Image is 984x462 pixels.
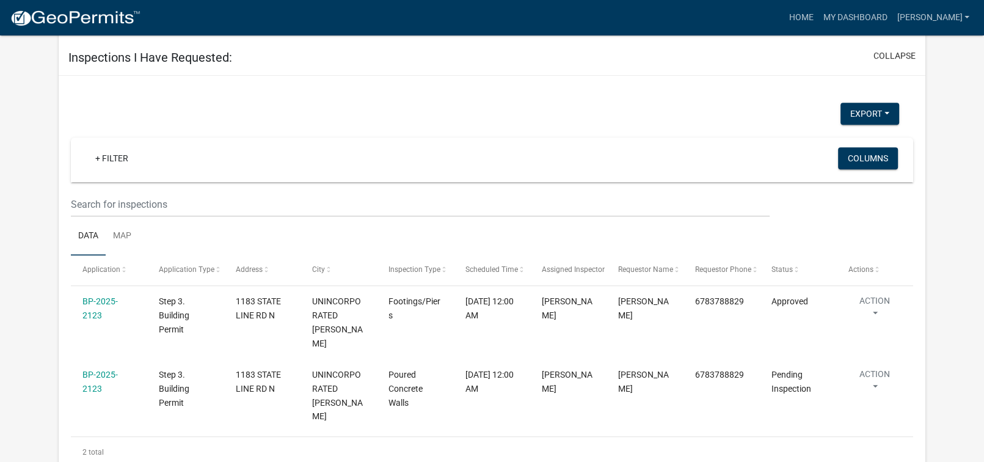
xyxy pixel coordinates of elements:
[235,296,280,320] span: 1183 STATE LINE RD N
[465,296,514,320] span: 10/08/2025, 12:00 AM
[771,296,808,306] span: Approved
[618,296,669,320] span: Ronald W
[848,265,873,274] span: Actions
[465,370,514,394] span: 10/09/2025, 12:00 AM
[818,6,892,29] a: My Dashboard
[312,296,363,348] span: UNINCORPORATED TROUP
[388,296,440,320] span: Footings/Piers
[71,192,770,217] input: Search for inspections
[848,368,901,398] button: Action
[82,370,118,394] a: BP-2025-2123
[695,265,751,274] span: Requestor Phone
[224,255,300,285] datatable-header-cell: Address
[377,255,453,285] datatable-header-cell: Inspection Type
[784,6,818,29] a: Home
[159,370,189,408] span: Step 3. Building Permit
[695,370,744,380] span: 6783788829
[159,296,189,334] span: Step 3. Building Permit
[147,255,224,285] datatable-header-cell: Application Type
[848,295,901,325] button: Action
[607,255,683,285] datatable-header-cell: Requestor Name
[71,255,147,285] datatable-header-cell: Application
[453,255,530,285] datatable-header-cell: Scheduled Time
[235,265,262,274] span: Address
[683,255,759,285] datatable-header-cell: Requestor Phone
[388,370,423,408] span: Poured Concrete Walls
[106,217,139,256] a: Map
[68,50,232,65] h5: Inspections I Have Requested:
[71,217,106,256] a: Data
[465,265,518,274] span: Scheduled Time
[542,296,592,320] span: Douglas Richardson
[235,370,280,394] span: 1183 STATE LINE RD N
[388,265,440,274] span: Inspection Type
[618,370,669,394] span: Ronald W
[892,6,974,29] a: [PERSON_NAME]
[836,255,913,285] datatable-header-cell: Actions
[771,370,811,394] span: Pending Inspection
[312,265,325,274] span: City
[542,265,605,274] span: Assigned Inspector
[530,255,607,285] datatable-header-cell: Assigned Inspector
[873,50,916,62] button: collapse
[82,265,120,274] span: Application
[542,370,592,394] span: Douglas Richardson
[159,265,214,274] span: Application Type
[695,296,744,306] span: 6783788829
[760,255,836,285] datatable-header-cell: Status
[840,103,899,125] button: Export
[312,370,363,421] span: UNINCORPORATED TROUP
[771,265,793,274] span: Status
[301,255,377,285] datatable-header-cell: City
[82,296,118,320] a: BP-2025-2123
[86,147,138,169] a: + Filter
[618,265,673,274] span: Requestor Name
[838,147,898,169] button: Columns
